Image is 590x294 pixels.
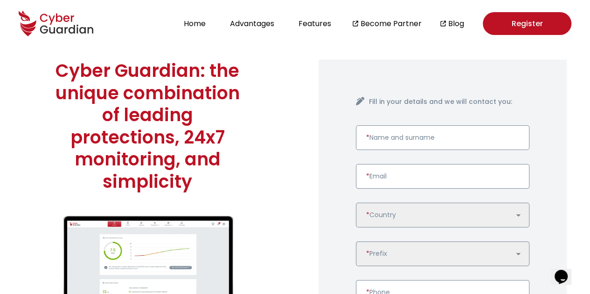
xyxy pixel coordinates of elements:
button: Advantages [227,17,277,30]
iframe: chat widget [551,257,581,285]
a: Register [483,12,571,35]
a: Become Partner [361,18,422,29]
button: Home [181,17,208,30]
a: Blog [448,18,464,29]
h1: Cyber Guardian: the unique combination of leading protections, 24x7 monitoring, and simplicity [47,60,249,192]
button: Features [296,17,334,30]
h4: Fill in your details and we will contact you: [369,97,530,107]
